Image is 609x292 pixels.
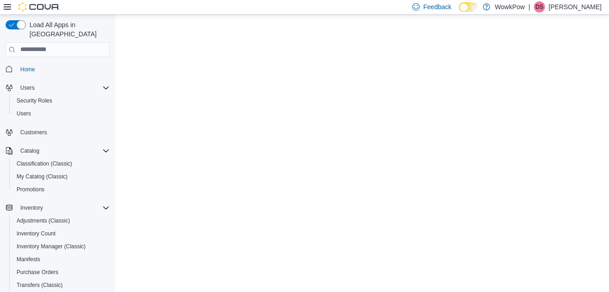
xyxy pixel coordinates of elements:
[17,202,47,213] button: Inventory
[9,240,113,253] button: Inventory Manager (Classic)
[20,147,39,155] span: Catalog
[13,241,110,252] span: Inventory Manager (Classic)
[20,204,43,212] span: Inventory
[17,97,52,104] span: Security Roles
[536,1,544,12] span: DS
[26,20,110,39] span: Load All Apps in [GEOGRAPHIC_DATA]
[17,243,86,250] span: Inventory Manager (Classic)
[13,171,71,182] a: My Catalog (Classic)
[9,170,113,183] button: My Catalog (Classic)
[17,82,110,93] span: Users
[13,267,62,278] a: Purchase Orders
[17,281,63,289] span: Transfers (Classic)
[2,201,113,214] button: Inventory
[18,2,60,11] img: Cova
[17,160,72,167] span: Classification (Classic)
[13,228,59,239] a: Inventory Count
[20,129,47,136] span: Customers
[17,145,110,156] span: Catalog
[9,214,113,227] button: Adjustments (Classic)
[495,1,525,12] p: WowkPow
[9,94,113,107] button: Security Roles
[13,280,110,291] span: Transfers (Classic)
[9,266,113,279] button: Purchase Orders
[528,1,530,12] p: |
[13,254,110,265] span: Manifests
[17,202,110,213] span: Inventory
[13,215,110,226] span: Adjustments (Classic)
[13,95,56,106] a: Security Roles
[9,227,113,240] button: Inventory Count
[13,95,110,106] span: Security Roles
[2,144,113,157] button: Catalog
[2,126,113,139] button: Customers
[534,1,545,12] div: Drew Sargent
[17,64,39,75] a: Home
[17,127,51,138] a: Customers
[2,81,113,94] button: Users
[9,253,113,266] button: Manifests
[9,107,113,120] button: Users
[9,157,113,170] button: Classification (Classic)
[17,145,43,156] button: Catalog
[17,217,70,224] span: Adjustments (Classic)
[13,108,35,119] a: Users
[17,82,38,93] button: Users
[9,279,113,292] button: Transfers (Classic)
[13,108,110,119] span: Users
[17,173,68,180] span: My Catalog (Classic)
[13,158,110,169] span: Classification (Classic)
[13,184,48,195] a: Promotions
[17,256,40,263] span: Manifests
[13,228,110,239] span: Inventory Count
[20,66,35,73] span: Home
[459,2,478,12] input: Dark Mode
[17,186,45,193] span: Promotions
[13,241,89,252] a: Inventory Manager (Classic)
[423,2,451,11] span: Feedback
[20,84,35,92] span: Users
[13,184,110,195] span: Promotions
[9,183,113,196] button: Promotions
[17,110,31,117] span: Users
[13,158,76,169] a: Classification (Classic)
[17,126,110,138] span: Customers
[2,63,113,76] button: Home
[17,63,110,75] span: Home
[13,215,74,226] a: Adjustments (Classic)
[13,171,110,182] span: My Catalog (Classic)
[17,230,56,237] span: Inventory Count
[17,269,59,276] span: Purchase Orders
[13,254,44,265] a: Manifests
[13,280,66,291] a: Transfers (Classic)
[13,267,110,278] span: Purchase Orders
[549,1,602,12] p: [PERSON_NAME]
